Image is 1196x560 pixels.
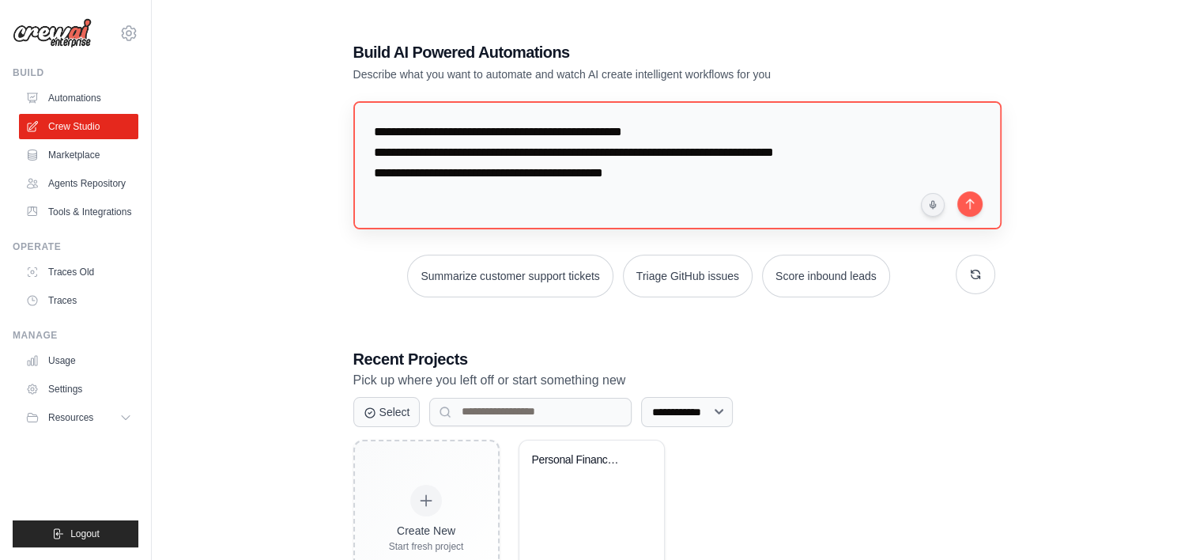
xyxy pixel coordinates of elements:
div: Start fresh project [389,540,464,553]
button: Get new suggestions [956,255,995,294]
div: Personal Finance PostgreSQL Assistant [532,453,628,467]
a: Tools & Integrations [19,199,138,225]
p: Describe what you want to automate and watch AI create intelligent workflows for you [353,66,885,82]
div: Build [13,66,138,79]
button: Logout [13,520,138,547]
span: Resources [48,411,93,424]
span: Logout [70,528,100,540]
a: Traces [19,288,138,313]
a: Usage [19,348,138,373]
button: Score inbound leads [762,255,890,297]
button: Click to speak your automation idea [921,193,945,217]
a: Crew Studio [19,114,138,139]
div: Create New [389,523,464,539]
button: Summarize customer support tickets [407,255,613,297]
img: Logo [13,18,92,48]
iframe: Chat Widget [1117,484,1196,560]
a: Settings [19,376,138,402]
div: Manage [13,329,138,342]
a: Traces Old [19,259,138,285]
button: Triage GitHub issues [623,255,753,297]
div: Operate [13,240,138,253]
h3: Recent Projects [353,348,995,370]
button: Select [353,397,421,427]
h1: Build AI Powered Automations [353,41,885,63]
a: Marketplace [19,142,138,168]
a: Agents Repository [19,171,138,196]
p: Pick up where you left off or start something new [353,370,995,391]
a: Automations [19,85,138,111]
button: Resources [19,405,138,430]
